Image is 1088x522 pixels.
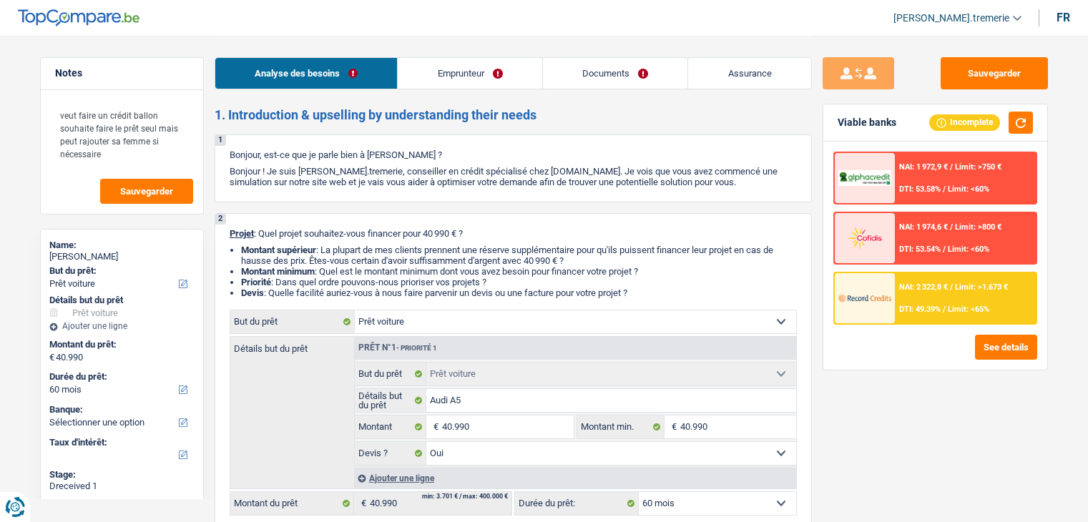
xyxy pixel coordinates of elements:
[665,415,680,438] span: €
[230,310,355,333] label: But du prêt
[354,468,796,488] div: Ajouter une ligne
[355,389,427,412] label: Détails but du prêt
[688,58,811,89] a: Assurance
[241,245,797,266] li: : La plupart de mes clients prennent une réserve supplémentaire pour qu'ils puissent financer leu...
[241,245,316,255] strong: Montant supérieur
[948,245,989,254] span: Limit: <60%
[950,282,953,292] span: /
[230,492,354,515] label: Montant du prêt
[49,371,192,383] label: Durée du prêt:
[49,240,195,251] div: Name:
[230,166,797,187] p: Bonjour ! Je suis [PERSON_NAME].tremerie, conseiller en crédit spécialisé chez [DOMAIN_NAME]. Je ...
[355,343,441,353] div: Prêt n°1
[543,58,688,89] a: Documents
[230,149,797,160] p: Bonjour, est-ce que je parle bien à [PERSON_NAME] ?
[241,277,797,287] li: : Dans quel ordre pouvons-nous prioriser vos projets ?
[49,265,192,277] label: But du prêt:
[241,287,797,298] li: : Quelle facilité auriez-vous à nous faire parvenir un devis ou une facture pour votre projet ?
[899,305,941,314] span: DTI: 49.39%
[943,305,946,314] span: /
[1057,11,1070,24] div: fr
[950,162,953,172] span: /
[899,245,941,254] span: DTI: 53.54%
[515,492,639,515] label: Durée du prêt:
[120,187,173,196] span: Sauvegarder
[215,107,812,123] h2: 1. Introduction & upselling by understanding their needs
[396,344,437,352] span: - Priorité 1
[838,225,891,251] img: Cofidis
[215,58,398,89] a: Analyse des besoins
[230,228,254,239] span: Projet
[943,184,946,194] span: /
[100,179,193,204] button: Sauvegarder
[941,57,1048,89] button: Sauvegarder
[948,184,989,194] span: Limit: <60%
[948,305,989,314] span: Limit: <65%
[49,339,192,350] label: Montant du prêt:
[355,415,427,438] label: Montant
[577,415,665,438] label: Montant min.
[975,335,1037,360] button: See details
[355,363,427,385] label: But du prêt
[49,469,195,481] div: Stage:
[49,481,195,492] div: Dreceived 1
[955,162,1001,172] span: Limit: >750 €
[49,437,192,448] label: Taux d'intérêt:
[899,282,948,292] span: NAI: 2 322,8 €
[929,114,1000,130] div: Incomplete
[882,6,1021,30] a: [PERSON_NAME].tremerie
[899,222,948,232] span: NAI: 1 974,6 €
[241,277,271,287] strong: Priorité
[241,266,797,277] li: : Quel est le montant minimum dont vous avez besoin pour financer votre projet ?
[355,442,427,465] label: Devis ?
[893,12,1009,24] span: [PERSON_NAME].tremerie
[899,162,948,172] span: NAI: 1 972,9 €
[838,170,891,187] img: AlphaCredit
[354,492,370,515] span: €
[49,321,195,331] div: Ajouter une ligne
[18,9,139,26] img: TopCompare Logo
[426,415,442,438] span: €
[49,498,195,510] div: Status:
[899,184,941,194] span: DTI: 53.58%
[215,135,226,146] div: 1
[838,117,896,129] div: Viable banks
[398,58,542,89] a: Emprunteur
[49,295,195,306] div: Détails but du prêt
[230,337,354,353] label: Détails but du prêt
[49,352,54,363] span: €
[422,493,508,500] div: min: 3.701 € / max: 400.000 €
[49,404,192,415] label: Banque:
[230,228,797,239] p: : Quel projet souhaitez-vous financer pour 40 990 € ?
[241,266,315,277] strong: Montant minimum
[215,214,226,225] div: 2
[49,251,195,262] div: [PERSON_NAME]
[955,222,1001,232] span: Limit: >800 €
[950,222,953,232] span: /
[55,67,189,79] h5: Notes
[241,287,264,298] span: Devis
[838,285,891,311] img: Record Credits
[955,282,1008,292] span: Limit: >1.673 €
[943,245,946,254] span: /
